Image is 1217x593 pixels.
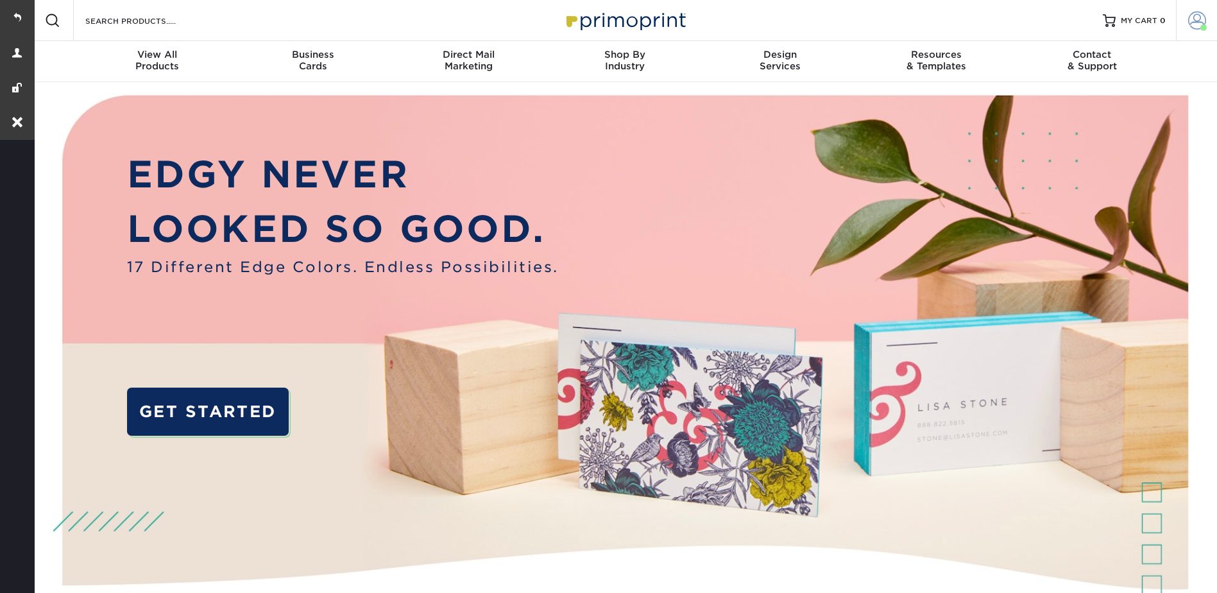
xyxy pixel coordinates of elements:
[80,49,235,72] div: Products
[702,49,858,72] div: Services
[547,49,702,60] span: Shop By
[80,49,235,60] span: View All
[547,41,702,82] a: Shop ByIndustry
[127,202,559,256] p: LOOKED SO GOOD.
[1014,41,1170,82] a: Contact& Support
[702,41,858,82] a: DesignServices
[561,6,689,34] img: Primoprint
[702,49,858,60] span: Design
[858,49,1014,72] div: & Templates
[1014,49,1170,60] span: Contact
[547,49,702,72] div: Industry
[858,41,1014,82] a: Resources& Templates
[235,49,391,72] div: Cards
[1014,49,1170,72] div: & Support
[858,49,1014,60] span: Resources
[391,49,547,72] div: Marketing
[1121,15,1157,26] span: MY CART
[84,13,209,28] input: SEARCH PRODUCTS.....
[80,41,235,82] a: View AllProducts
[391,41,547,82] a: Direct MailMarketing
[235,49,391,60] span: Business
[1160,16,1166,25] span: 0
[127,388,289,436] a: GET STARTED
[391,49,547,60] span: Direct Mail
[127,147,559,202] p: EDGY NEVER
[235,41,391,82] a: BusinessCards
[127,256,559,278] span: 17 Different Edge Colors. Endless Possibilities.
